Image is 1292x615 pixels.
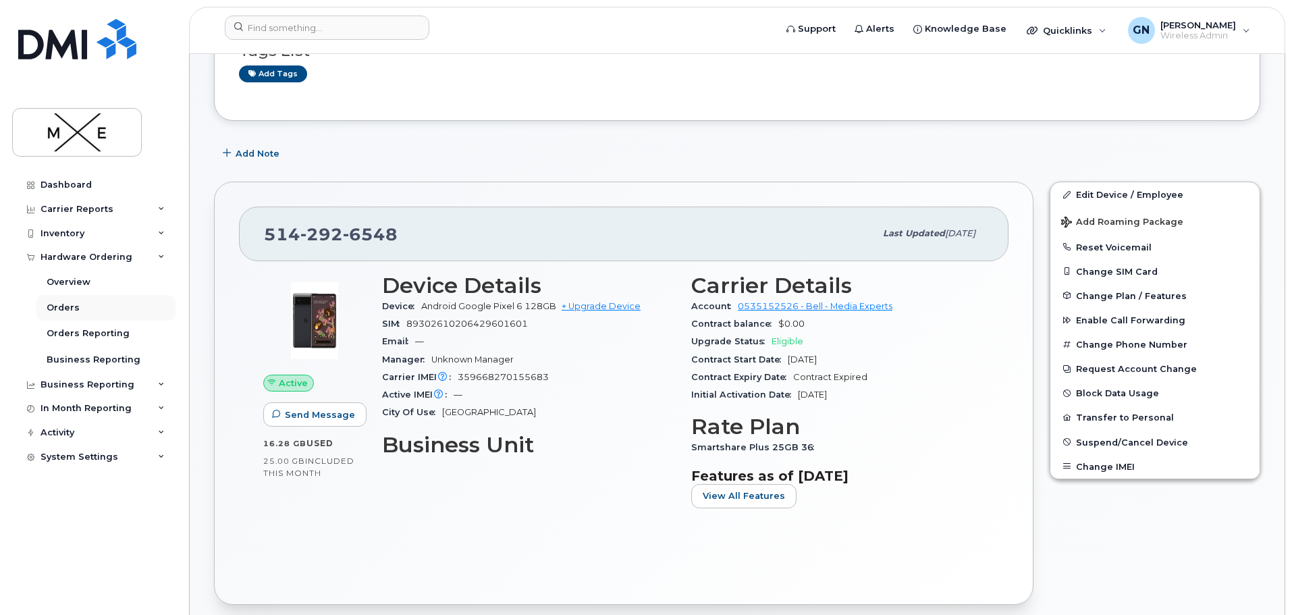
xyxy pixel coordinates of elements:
[691,301,738,311] span: Account
[279,377,308,390] span: Active
[263,402,367,427] button: Send Message
[883,228,945,238] span: Last updated
[1133,22,1150,38] span: GN
[691,484,797,508] button: View All Features
[263,456,354,478] span: included this month
[1050,454,1260,479] button: Change IMEI
[738,301,892,311] a: 0535152526 - Bell - Media Experts
[691,354,788,365] span: Contract Start Date
[382,390,454,400] span: Active IMEI
[788,354,817,365] span: [DATE]
[691,442,821,452] span: Smartshare Plus 25GB 36
[442,407,536,417] span: [GEOGRAPHIC_DATA]
[382,336,415,346] span: Email
[904,16,1016,43] a: Knowledge Base
[798,390,827,400] span: [DATE]
[691,336,772,346] span: Upgrade Status
[1050,405,1260,429] button: Transfer to Personal
[382,301,421,311] span: Device
[382,319,406,329] span: SIM
[1050,332,1260,356] button: Change Phone Number
[691,468,984,484] h3: Features as of [DATE]
[703,489,785,502] span: View All Features
[1050,182,1260,207] a: Edit Device / Employee
[285,408,355,421] span: Send Message
[454,390,462,400] span: —
[214,141,291,165] button: Add Note
[1017,17,1116,44] div: Quicklinks
[263,439,306,448] span: 16.28 GB
[772,336,803,346] span: Eligible
[264,224,398,244] span: 514
[691,372,793,382] span: Contract Expiry Date
[421,301,556,311] span: Android Google Pixel 6 128GB
[1119,17,1260,44] div: Galin Nikolov
[431,354,514,365] span: Unknown Manager
[1076,437,1188,447] span: Suspend/Cancel Device
[236,147,279,160] span: Add Note
[274,280,355,361] img: image20231002-3703462-zbxej1.jpeg
[382,273,675,298] h3: Device Details
[1050,259,1260,284] button: Change SIM Card
[1160,30,1236,41] span: Wireless Admin
[1160,20,1236,30] span: [PERSON_NAME]
[263,456,305,466] span: 25.00 GB
[406,319,528,329] span: 89302610206429601601
[925,22,1006,36] span: Knowledge Base
[239,65,307,82] a: Add tags
[382,372,458,382] span: Carrier IMEI
[239,43,1235,59] h3: Tags List
[798,22,836,36] span: Support
[1050,356,1260,381] button: Request Account Change
[562,301,641,311] a: + Upgrade Device
[382,433,675,457] h3: Business Unit
[691,390,798,400] span: Initial Activation Date
[1076,315,1185,325] span: Enable Call Forwarding
[306,438,333,448] span: used
[866,22,894,36] span: Alerts
[1050,430,1260,454] button: Suspend/Cancel Device
[1050,207,1260,235] button: Add Roaming Package
[382,407,442,417] span: City Of Use
[777,16,845,43] a: Support
[300,224,343,244] span: 292
[415,336,424,346] span: —
[1050,381,1260,405] button: Block Data Usage
[691,319,778,329] span: Contract balance
[845,16,904,43] a: Alerts
[691,273,984,298] h3: Carrier Details
[691,415,984,439] h3: Rate Plan
[1050,235,1260,259] button: Reset Voicemail
[1050,308,1260,332] button: Enable Call Forwarding
[1050,284,1260,308] button: Change Plan / Features
[458,372,549,382] span: 359668270155683
[382,354,431,365] span: Manager
[1061,217,1183,230] span: Add Roaming Package
[1043,25,1092,36] span: Quicklinks
[945,228,975,238] span: [DATE]
[225,16,429,40] input: Find something...
[778,319,805,329] span: $0.00
[343,224,398,244] span: 6548
[1076,290,1187,300] span: Change Plan / Features
[793,372,867,382] span: Contract Expired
